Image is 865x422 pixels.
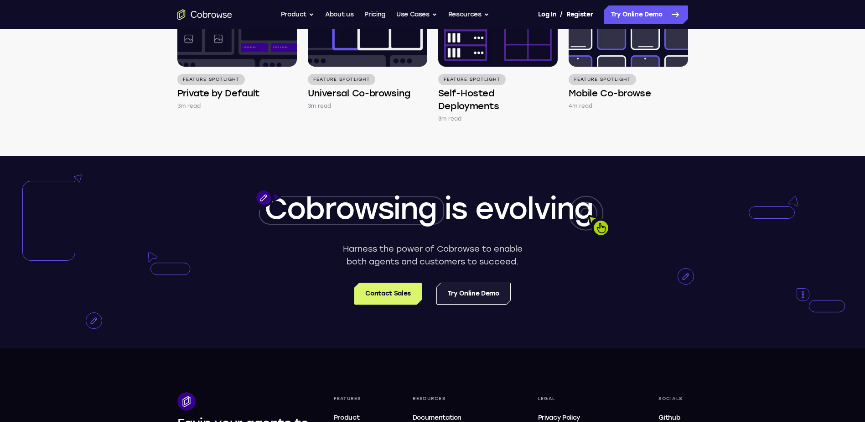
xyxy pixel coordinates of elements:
a: Go to the home page [177,9,232,20]
p: Feature Spotlight [438,74,506,85]
span: Cobrowsing [264,191,437,226]
h4: Private by Default [177,87,260,100]
span: Product [334,414,360,422]
a: Pricing [364,5,385,24]
a: Try Online Demo [604,5,688,24]
span: evolving [475,191,593,226]
a: Log In [538,5,556,24]
div: Resources [409,392,499,405]
a: Register [566,5,593,24]
p: 4m read [569,101,593,111]
span: Github [658,414,680,422]
p: Feature Spotlight [569,74,636,85]
button: Use Cases [396,5,437,24]
a: About us [325,5,353,24]
button: Product [281,5,315,24]
span: Privacy Policy [538,414,580,422]
p: 3m read [177,101,201,111]
button: Resources [448,5,489,24]
div: Socials [655,392,688,405]
h4: Universal Co-browsing [308,87,410,100]
p: Harness the power of Cobrowse to enable both agents and customers to succeed. [339,243,526,268]
p: Feature Spotlight [308,74,375,85]
span: Documentation [413,414,461,422]
a: Contact Sales [354,283,421,305]
p: Feature Spotlight [177,74,245,85]
p: 3m read [438,114,462,123]
h4: Mobile Co-browse [569,87,651,100]
h4: Self-Hosted Deployments [438,87,558,112]
a: Try Online Demo [436,283,511,305]
span: / [560,9,563,20]
div: Legal [534,392,619,405]
div: Features [330,392,373,405]
p: 3m read [308,101,331,111]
